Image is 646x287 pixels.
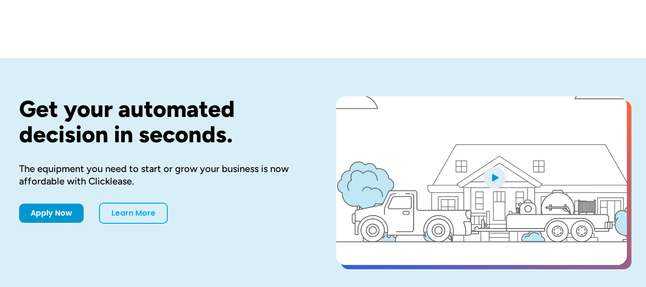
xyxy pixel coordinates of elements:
a: Learn More [99,203,168,224]
img: Blue play button logo on a light blue circular background [482,164,507,191]
div: The equipment you need to start or grow your business is now affordable with Clicklease. [19,162,306,187]
a: Apply Now [19,204,84,223]
h1: Get your automated decision in seconds. [19,96,306,147]
a: open lightbox [336,96,627,265]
